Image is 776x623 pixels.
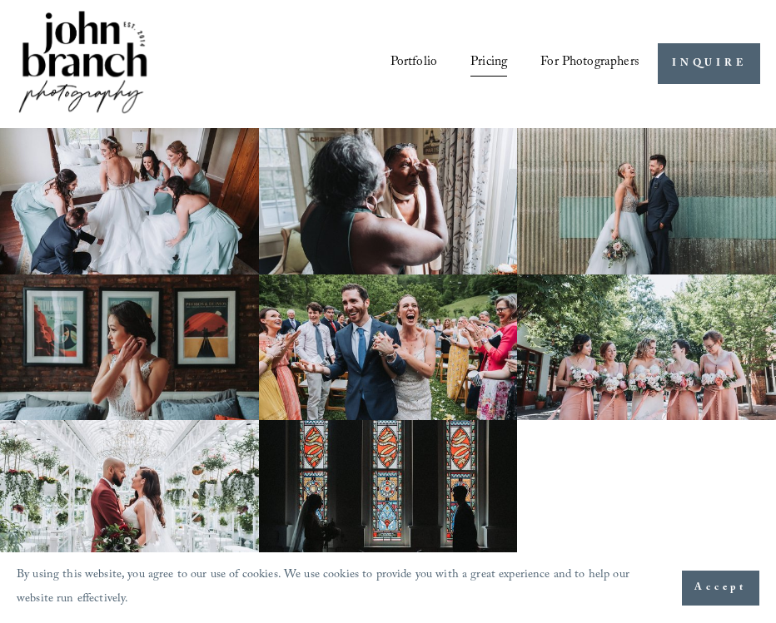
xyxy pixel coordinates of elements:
img: Bride and groom celebrating with joyful guests at an outdoor wedding ceremony, surrounded by gree... [259,274,518,421]
img: A bride and four bridesmaids in pink dresses, holding bouquets with pink and white flowers, smili... [517,274,776,421]
a: INQUIRE [658,43,760,84]
span: Accept [694,580,747,596]
span: For Photographers [540,51,639,77]
img: Silhouettes of a bride and groom facing each other in a church, with colorful stained glass windo... [259,420,518,566]
img: Woman applying makeup to another woman near a window with floral curtains and autumn flowers. [259,128,518,274]
p: By using this website, you agree to our use of cookies. We use cookies to provide you with a grea... [17,564,665,611]
button: Accept [682,571,759,606]
a: Pricing [470,50,507,78]
img: A bride and groom standing together, laughing, with the bride holding a bouquet in front of a cor... [517,128,776,274]
img: John Branch IV Photography [16,7,151,120]
a: folder dropdown [540,50,639,78]
a: Portfolio [390,50,437,78]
